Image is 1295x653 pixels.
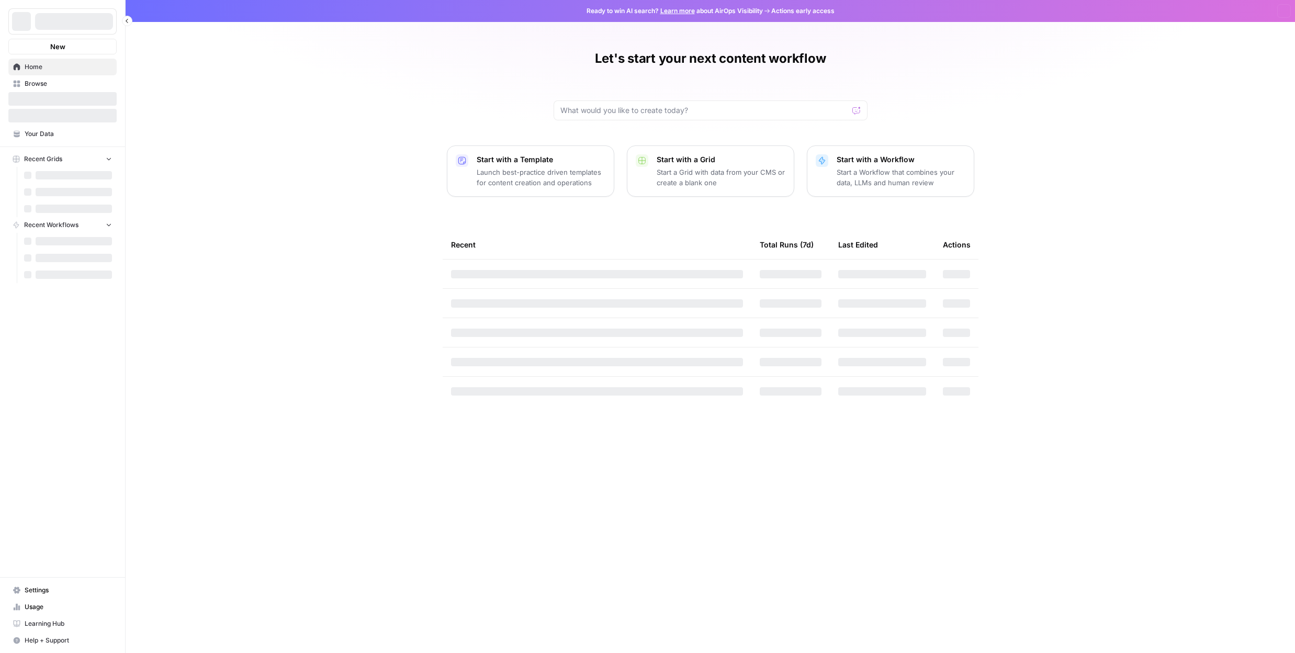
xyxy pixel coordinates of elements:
[807,145,974,197] button: Start with a WorkflowStart a Workflow that combines your data, LLMs and human review
[8,615,117,632] a: Learning Hub
[8,39,117,54] button: New
[838,230,878,259] div: Last Edited
[8,632,117,649] button: Help + Support
[771,6,835,16] span: Actions early access
[25,619,112,628] span: Learning Hub
[477,154,605,165] p: Start with a Template
[447,145,614,197] button: Start with a TemplateLaunch best-practice driven templates for content creation and operations
[560,105,848,116] input: What would you like to create today?
[24,220,78,230] span: Recent Workflows
[8,151,117,167] button: Recent Grids
[8,126,117,142] a: Your Data
[24,154,62,164] span: Recent Grids
[451,230,743,259] div: Recent
[587,6,763,16] span: Ready to win AI search? about AirOps Visibility
[477,167,605,188] p: Launch best-practice driven templates for content creation and operations
[657,154,785,165] p: Start with a Grid
[660,7,695,15] a: Learn more
[8,75,117,92] a: Browse
[8,599,117,615] a: Usage
[943,230,971,259] div: Actions
[657,167,785,188] p: Start a Grid with data from your CMS or create a blank one
[25,79,112,88] span: Browse
[8,582,117,599] a: Settings
[8,217,117,233] button: Recent Workflows
[25,586,112,595] span: Settings
[25,636,112,645] span: Help + Support
[25,602,112,612] span: Usage
[837,154,965,165] p: Start with a Workflow
[627,145,794,197] button: Start with a GridStart a Grid with data from your CMS or create a blank one
[50,41,65,52] span: New
[760,230,814,259] div: Total Runs (7d)
[25,62,112,72] span: Home
[837,167,965,188] p: Start a Workflow that combines your data, LLMs and human review
[8,59,117,75] a: Home
[595,50,826,67] h1: Let's start your next content workflow
[25,129,112,139] span: Your Data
